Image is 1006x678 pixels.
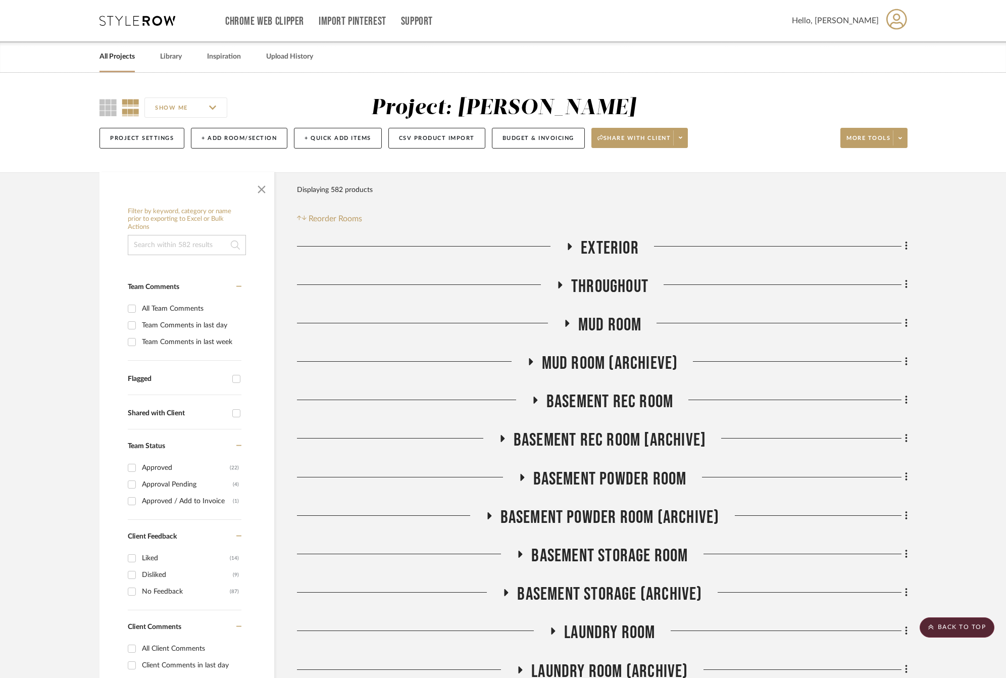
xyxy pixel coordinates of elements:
[233,567,239,583] div: (9)
[401,17,433,26] a: Support
[388,128,485,149] button: CSV Product Import
[99,128,184,149] button: Project Settings
[128,208,246,231] h6: Filter by keyword, category or name prior to exporting to Excel or Bulk Actions
[142,567,233,583] div: Disliked
[371,98,636,119] div: Project: [PERSON_NAME]
[142,657,239,673] div: Client Comments in last day
[128,375,227,383] div: Flagged
[142,476,233,493] div: Approval Pending
[142,493,233,509] div: Approved / Add to Invoice
[517,584,702,605] span: Basement Storage (Archive)
[546,391,673,413] span: Basement Rec Room
[492,128,585,149] button: Budget & Invoicing
[297,213,362,225] button: Reorder Rooms
[578,314,642,336] span: Mud Room
[225,17,304,26] a: Chrome Web Clipper
[840,128,908,148] button: More tools
[128,443,165,450] span: Team Status
[230,584,239,600] div: (87)
[846,134,890,150] span: More tools
[99,50,135,64] a: All Projects
[128,623,181,631] span: Client Comments
[533,468,687,490] span: Basement Powder Room
[142,334,239,350] div: Team Comments in last week
[233,493,239,509] div: (1)
[542,353,678,374] span: Mud Room (Archieve)
[564,622,655,644] span: LAUNDRY ROOM
[160,50,182,64] a: Library
[128,283,179,290] span: Team Comments
[230,460,239,476] div: (22)
[128,533,177,540] span: Client Feedback
[297,180,373,200] div: Displaying 582 products
[597,134,671,150] span: Share with client
[514,429,706,451] span: BASEMENT REC ROOM [ARCHIVE]
[191,128,287,149] button: + Add Room/Section
[128,409,227,418] div: Shared with Client
[294,128,382,149] button: + Quick Add Items
[251,177,272,198] button: Close
[142,317,239,333] div: Team Comments in last day
[230,550,239,566] div: (14)
[142,460,230,476] div: Approved
[207,50,241,64] a: Inspiration
[142,641,239,657] div: All Client Comments
[142,301,239,317] div: All Team Comments
[581,237,639,259] span: Exterior
[128,235,246,255] input: Search within 582 results
[792,15,879,27] span: Hello, [PERSON_NAME]
[920,617,994,638] scroll-to-top-button: BACK TO TOP
[531,545,688,567] span: BASEMENT STORAGE ROOM
[233,476,239,493] div: (4)
[319,17,386,26] a: Import Pinterest
[500,507,720,528] span: Basement Powder Room (Archive)
[309,213,362,225] span: Reorder Rooms
[591,128,688,148] button: Share with client
[571,276,648,298] span: Throughout
[266,50,313,64] a: Upload History
[142,584,230,600] div: No Feedback
[142,550,230,566] div: Liked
